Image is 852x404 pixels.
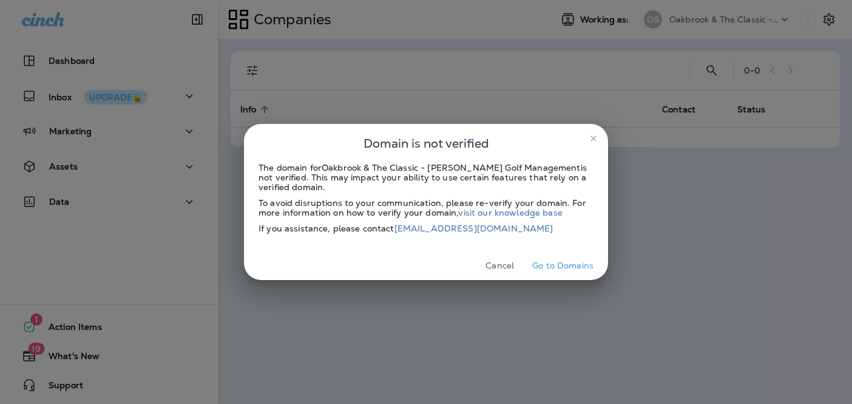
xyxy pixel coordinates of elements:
[477,256,522,275] button: Cancel
[259,224,593,233] div: If you assistance, please contact
[584,129,603,148] button: close
[259,198,593,217] div: To avoid disruptions to your communication, please re-verify your domain. For more information on...
[527,256,598,275] button: Go to Domains
[458,207,562,218] a: visit our knowledge base
[259,163,593,192] div: The domain for Oakbrook & The Classic - [PERSON_NAME] Golf Management is not verified. This may i...
[363,134,489,153] span: Domain is not verified
[394,223,553,234] a: [EMAIL_ADDRESS][DOMAIN_NAME]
